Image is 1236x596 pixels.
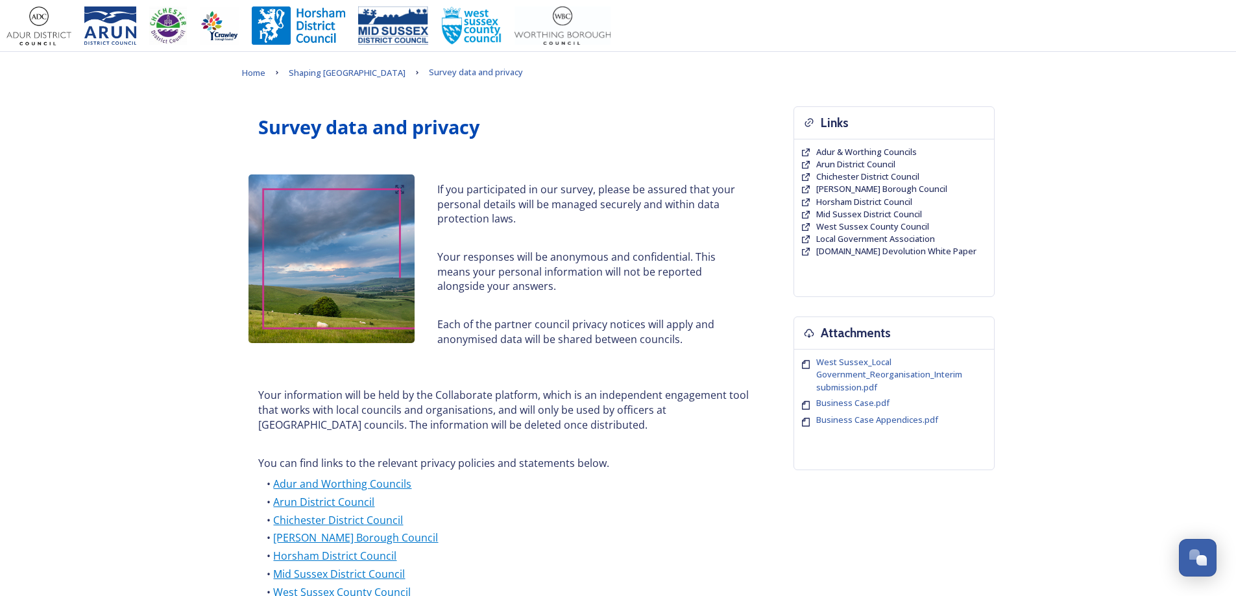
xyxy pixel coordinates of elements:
a: Mid Sussex District Council [816,208,922,221]
img: Adur%20logo%20%281%29.jpeg [6,6,71,45]
span: West Sussex_Local Government_Reorganisation_Interim submission.pdf [816,356,962,392]
a: Shaping [GEOGRAPHIC_DATA] [289,65,406,80]
span: Arun District Council [816,158,895,170]
img: 150ppimsdc%20logo%20blue.png [358,6,428,45]
img: WSCCPos-Spot-25mm.jpg [441,6,502,45]
a: Home [242,65,265,80]
a: Mid Sussex District Council [273,567,405,581]
a: Arun District Council [273,495,374,509]
a: Local Government Association [816,233,935,245]
a: Horsham District Council [273,549,396,563]
a: Chichester District Council [273,513,403,527]
span: Survey data and privacy [429,66,523,78]
img: Worthing_Adur%20%281%29.jpg [515,6,611,45]
p: Each of the partner council privacy notices will apply and anonymised data will be shared between... [437,317,751,346]
a: [PERSON_NAME] Borough Council [816,183,947,195]
p: Your responses will be anonymous and confidential. This means your personal information will not ... [437,250,751,294]
p: If you participated in our survey, please be assured that your personal details will be managed s... [437,182,751,226]
a: Horsham District Council [816,196,912,208]
button: Open Chat [1179,539,1217,577]
h3: Attachments [821,324,891,342]
a: Adur and Worthing Councils [273,477,411,491]
a: Chichester District Council [816,171,919,183]
span: [DOMAIN_NAME] Devolution White Paper [816,245,976,257]
span: West Sussex County Council [816,221,929,232]
a: [PERSON_NAME] Borough Council [273,530,438,545]
strong: Survey data and privacy [258,114,479,139]
a: West Sussex County Council [816,221,929,233]
span: Chichester District Council [816,171,919,182]
a: Adur & Worthing Councils [816,146,917,158]
span: Mid Sussex District Council [816,208,922,220]
a: [DOMAIN_NAME] Devolution White Paper [816,245,976,257]
span: Business Case.pdf [816,397,890,409]
img: Horsham%20DC%20Logo.jpg [252,6,345,45]
a: Arun District Council [816,158,895,171]
p: Your information will be held by the Collaborate platform, which is an independent engagement too... [258,388,751,432]
img: Crawley%20BC%20logo.jpg [200,6,239,45]
span: Shaping [GEOGRAPHIC_DATA] [289,67,406,78]
span: Business Case Appendices.pdf [816,414,938,425]
p: You can find links to the relevant privacy policies and statements below. [258,456,751,471]
h3: Links [821,113,849,132]
span: Home [242,67,265,78]
img: Arun%20District%20Council%20logo%20blue%20CMYK.jpg [84,6,136,45]
img: CDC%20Logo%20-%20you%20may%20have%20a%20better%20version.jpg [149,6,187,45]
